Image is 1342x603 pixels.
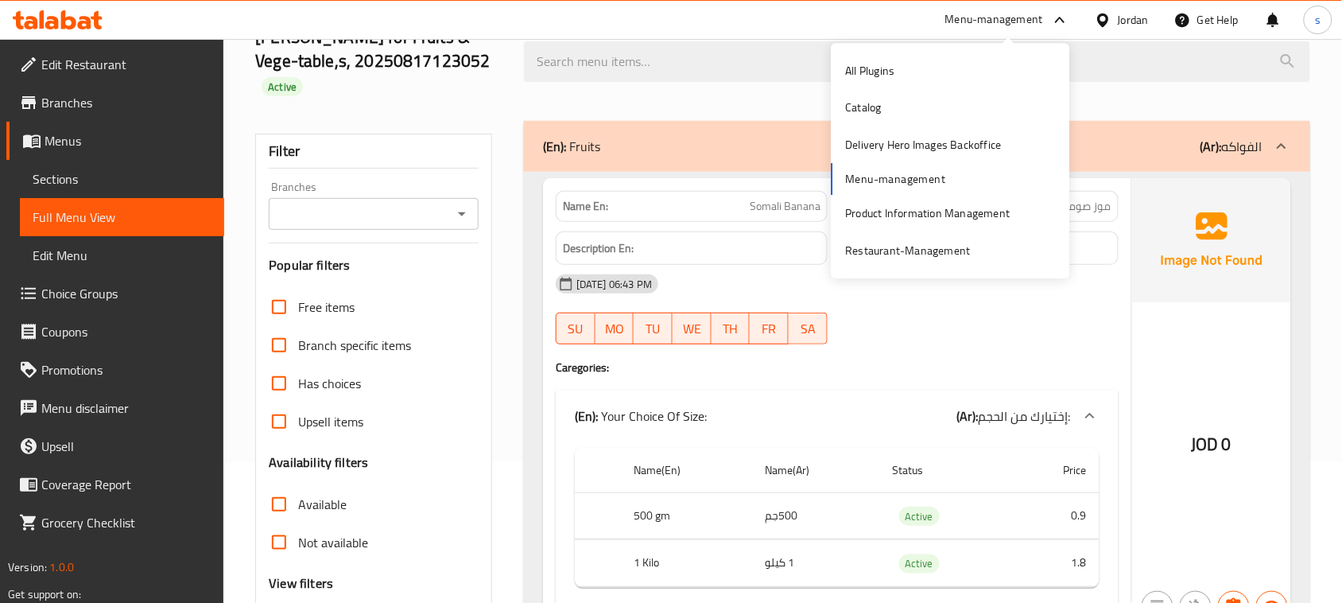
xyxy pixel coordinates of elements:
[556,313,595,344] button: SU
[524,41,1310,82] input: search
[1011,492,1100,539] td: 0.9
[1192,429,1219,460] span: JOD
[621,540,752,587] th: 1 Kilo
[45,131,211,150] span: Menus
[575,404,598,428] b: (En):
[269,574,333,593] h3: View filters
[41,55,211,74] span: Edit Restaurant
[41,360,211,379] span: Promotions
[945,10,1043,29] div: Menu-management
[41,513,211,532] span: Grocery Checklist
[20,198,224,236] a: Full Menu View
[20,160,224,198] a: Sections
[846,62,895,80] div: All Plugins
[6,84,224,122] a: Branches
[41,93,211,112] span: Branches
[575,448,1100,588] table: choices table
[41,284,211,303] span: Choice Groups
[753,448,880,493] th: Name(Ar)
[570,277,658,292] span: [DATE] 06:43 PM
[20,236,224,274] a: Edit Menu
[298,412,363,431] span: Upsell items
[6,427,224,465] a: Upsell
[298,495,347,514] span: Available
[41,475,211,494] span: Coverage Report
[899,507,940,526] div: Active
[789,313,828,344] button: SA
[524,121,1310,172] div: (En): Fruits(Ar):الفواكه
[899,554,940,573] span: Active
[1200,137,1262,156] p: الفواكه
[1200,134,1222,158] b: (Ar):
[556,360,1119,375] h4: Caregories:
[750,313,789,344] button: FR
[41,399,211,418] span: Menu disclaimer
[750,198,820,215] span: Somali Banana
[880,448,1011,493] th: Status
[957,404,979,428] b: (Ar):
[1132,178,1291,302] img: Ae5nvW7+0k+MAAAAAElFTkSuQmCC
[602,317,628,340] span: MO
[255,25,505,97] h2: [PERSON_NAME] for Fruits & Vege-table,s, 20250817123052
[298,374,361,393] span: Has choices
[718,317,744,340] span: TH
[41,437,211,456] span: Upsell
[6,389,224,427] a: Menu disclaimer
[41,322,211,341] span: Coupons
[6,274,224,313] a: Choice Groups
[543,134,566,158] b: (En):
[899,508,940,526] span: Active
[846,242,971,259] div: Restaurant-Management
[556,391,1119,442] div: (En): Your Choice Of Size:(Ar):إختيارك من الحجم:
[621,492,752,539] th: 500 gm
[1118,11,1149,29] div: Jordan
[298,298,355,317] span: Free items
[563,198,608,215] strong: Name En:
[679,317,705,340] span: WE
[6,465,224,504] a: Coverage Report
[262,77,303,96] div: Active
[753,492,880,539] td: 500جم
[6,313,224,351] a: Coupons
[595,313,634,344] button: MO
[563,239,634,259] strong: Description En:
[49,557,74,578] span: 1.0.0
[846,136,1002,154] div: Delivery Hero Images Backoffice
[640,317,666,340] span: TU
[451,203,473,225] button: Open
[795,317,821,340] span: SA
[8,557,47,578] span: Version:
[262,80,303,95] span: Active
[621,448,752,493] th: Name(En)
[634,313,673,344] button: TU
[269,134,479,169] div: Filter
[543,137,600,156] p: Fruits
[33,169,211,189] span: Sections
[1315,11,1321,29] span: s
[753,540,880,587] td: 1 كيلو
[6,45,224,84] a: Edit Restaurant
[33,246,211,265] span: Edit Menu
[846,99,882,117] div: Catalog
[1053,198,1111,215] span: موز صومالي
[6,351,224,389] a: Promotions
[1011,448,1100,493] th: Price
[298,533,368,552] span: Not available
[269,256,479,274] h3: Popular filters
[269,453,368,472] h3: Availability filters
[673,313,712,344] button: WE
[712,313,751,344] button: TH
[756,317,782,340] span: FR
[563,317,589,340] span: SU
[899,554,940,574] div: Active
[33,208,211,227] span: Full Menu View
[298,336,411,355] span: Branch specific items
[846,204,1010,222] div: Product Information Management
[1222,429,1231,460] span: 0
[6,122,224,160] a: Menus
[1011,540,1100,587] td: 1.8
[6,504,224,542] a: Grocery Checklist
[979,404,1071,428] span: إختيارك من الحجم:
[575,407,707,426] p: Your Choice Of Size:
